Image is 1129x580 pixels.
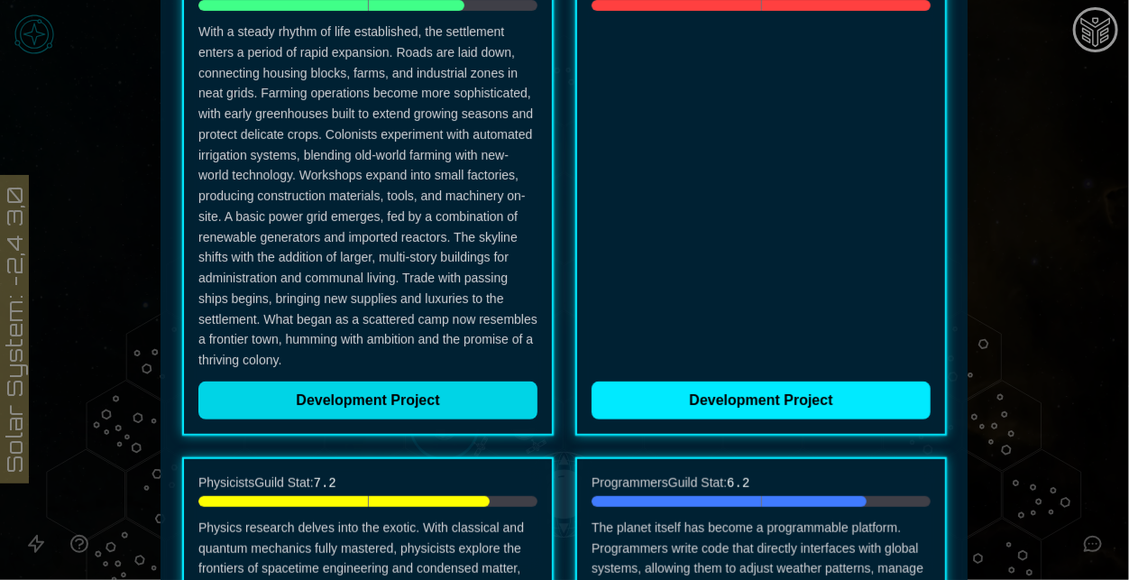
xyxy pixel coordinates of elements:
[198,474,336,493] span: Physicists Guild Stat:
[592,474,749,493] span: Programmers Guild Stat:
[592,382,931,419] button: Development Project
[198,382,537,419] button: Development Project
[198,22,537,371] p: With a steady rhythm of life established, the settlement enters a period of rapid expansion. Road...
[727,476,749,491] span: 6.2
[314,476,336,491] span: 7.2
